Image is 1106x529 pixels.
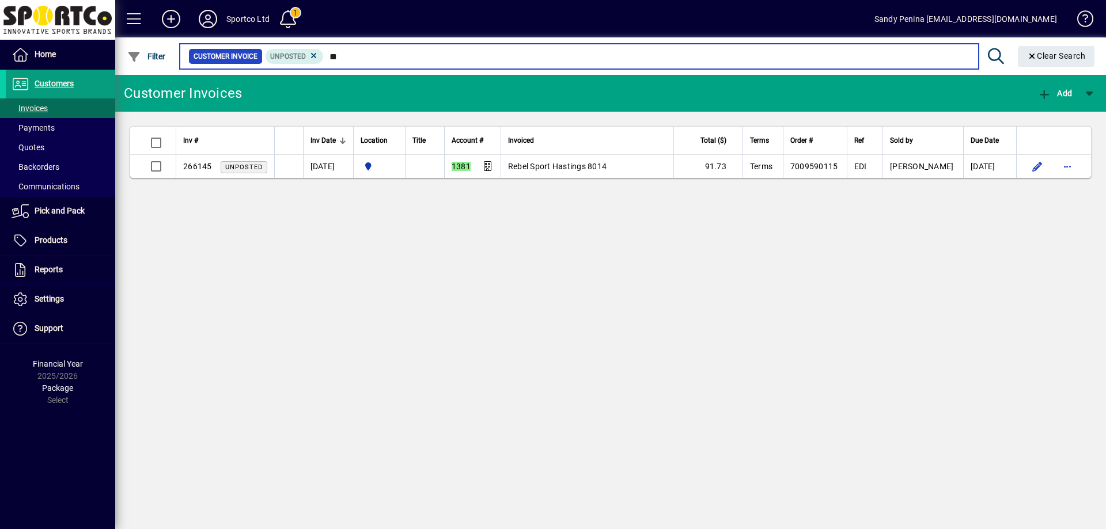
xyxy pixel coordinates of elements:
span: Reports [35,265,63,274]
td: 91.73 [673,155,743,178]
span: Sold by [890,134,913,147]
div: Ref [854,134,876,147]
td: [DATE] [303,155,353,178]
div: Account # [452,134,494,147]
span: Rebel Sport Hastings 8014 [508,162,607,171]
a: Payments [6,118,115,138]
span: Inv Date [310,134,336,147]
button: Profile [190,9,226,29]
a: Quotes [6,138,115,157]
span: 7009590115 [790,162,838,171]
a: Settings [6,285,115,314]
span: Backorders [12,162,59,172]
div: Customer Invoices [124,84,242,102]
span: Total ($) [700,134,726,147]
a: Communications [6,177,115,196]
span: Ref [854,134,864,147]
div: Inv # [183,134,267,147]
div: Sandy Penina [EMAIL_ADDRESS][DOMAIN_NAME] [874,10,1057,28]
div: Order # [790,134,840,147]
div: Sportco Ltd [226,10,270,28]
span: Order # [790,134,813,147]
span: Add [1037,89,1072,98]
span: Pick and Pack [35,206,85,215]
div: Location [361,134,398,147]
span: Filter [127,52,166,61]
a: Home [6,40,115,69]
span: Quotes [12,143,44,152]
button: Edit [1028,157,1047,176]
span: Terms [750,134,769,147]
span: Sportco Ltd Warehouse [361,160,398,173]
span: Communications [12,182,79,191]
span: Title [412,134,426,147]
span: Inv # [183,134,198,147]
span: Clear Search [1027,51,1086,60]
a: Invoices [6,98,115,118]
span: 266145 [183,162,212,171]
span: Unposted [225,163,263,171]
a: Reports [6,256,115,284]
button: Add [153,9,190,29]
div: Invoiced [508,134,666,147]
span: Invoiced [508,134,534,147]
button: Add [1035,83,1075,104]
a: Backorders [6,157,115,177]
span: Home [35,50,56,59]
span: Unposted [270,52,306,60]
em: 1381 [452,162,471,171]
span: Settings [35,294,64,303]
span: Package [42,383,73,393]
span: Account # [452,134,483,147]
td: [DATE] [963,155,1016,178]
a: Pick and Pack [6,197,115,226]
mat-chip: Customer Invoice Status: Unposted [266,49,324,64]
div: Inv Date [310,134,346,147]
span: Customer Invoice [194,51,257,62]
span: Terms [750,162,772,171]
div: Title [412,134,437,147]
span: [PERSON_NAME] [890,162,953,171]
span: Financial Year [33,359,83,368]
div: Due Date [971,134,1009,147]
div: Sold by [890,134,956,147]
button: Clear [1018,46,1095,67]
span: Payments [12,123,55,132]
span: Invoices [12,104,48,113]
a: Support [6,314,115,343]
button: More options [1058,157,1077,176]
span: Customers [35,79,74,88]
span: EDI [854,162,867,171]
button: Filter [124,46,169,67]
span: Products [35,235,67,245]
a: Products [6,226,115,255]
a: Knowledge Base [1069,2,1092,40]
div: Total ($) [681,134,737,147]
span: Support [35,324,63,333]
span: Location [361,134,388,147]
span: Due Date [971,134,999,147]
